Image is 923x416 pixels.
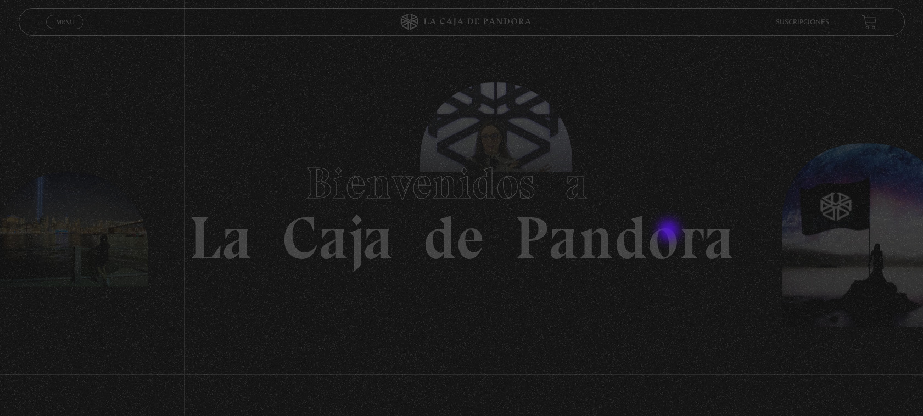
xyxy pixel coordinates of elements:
span: Bienvenidos a [306,157,618,210]
a: View your shopping cart [862,15,877,30]
span: Menu [56,19,74,25]
span: Cerrar [52,28,78,36]
a: Suscripciones [776,19,829,26]
h1: La Caja de Pandora [189,148,734,268]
